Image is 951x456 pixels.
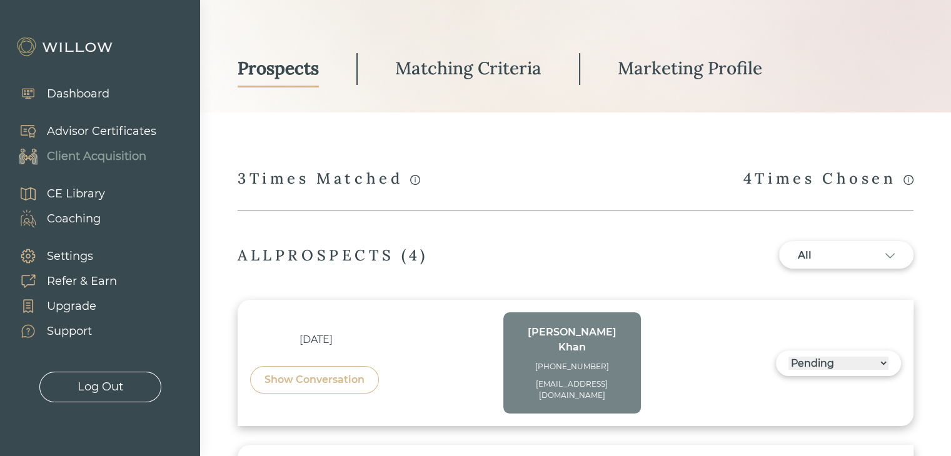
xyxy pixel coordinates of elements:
a: Refer & Earn [6,269,117,294]
img: Willow [16,37,116,57]
div: [PHONE_NUMBER] [516,361,628,372]
div: CE Library [47,186,105,202]
div: Prospects [238,57,319,79]
div: Client Acquisition [47,148,146,165]
div: Show Conversation [264,372,365,387]
a: Dashboard [6,81,109,106]
div: [EMAIL_ADDRESS][DOMAIN_NAME] [516,379,628,401]
div: Dashboard [47,86,109,102]
div: 3 Times Matched [238,169,420,190]
div: Upgrade [47,298,96,315]
a: Prospects [238,51,319,87]
a: Advisor Certificates [6,119,156,144]
a: Upgrade [6,294,117,319]
div: Settings [47,248,93,265]
div: 4 Times Chosen [743,169,913,190]
div: Matching Criteria [395,57,541,79]
div: Support [47,323,92,340]
div: All [798,248,848,263]
div: Advisor Certificates [47,123,156,140]
span: info-circle [903,175,913,185]
a: CE Library [6,181,105,206]
div: [DATE] [250,332,382,347]
div: Refer & Earn [47,273,117,290]
span: info-circle [410,175,420,185]
a: Client Acquisition [6,144,156,169]
a: Coaching [6,206,105,231]
div: Log Out [78,379,123,395]
a: Matching Criteria [395,51,541,87]
div: Marketing Profile [618,57,762,79]
div: Coaching [47,211,101,227]
a: Marketing Profile [618,51,762,87]
div: ALL PROSPECTS ( 4 ) [238,245,428,265]
div: [PERSON_NAME] Khan [516,325,628,355]
a: Settings [6,244,117,269]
